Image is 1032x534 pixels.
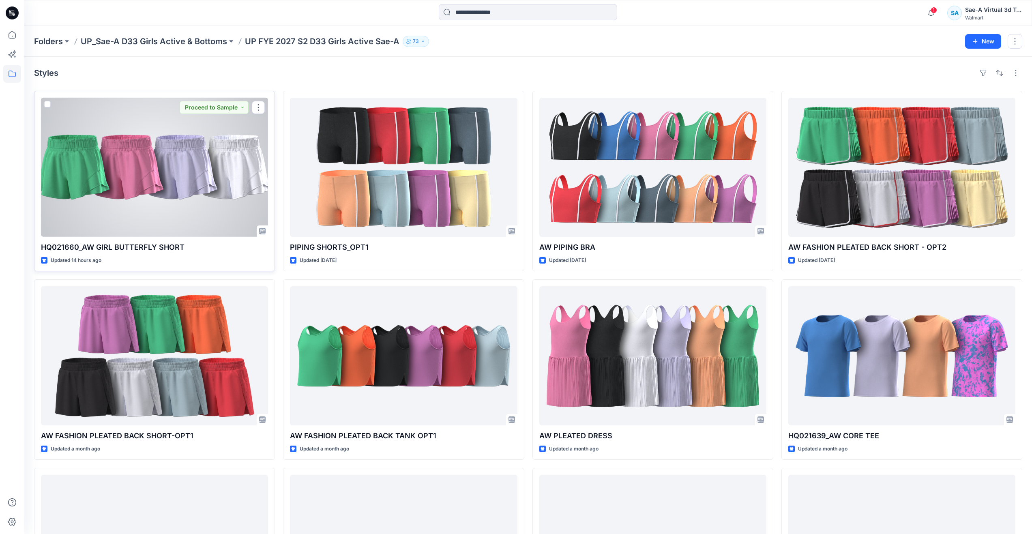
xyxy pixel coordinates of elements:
[539,430,766,442] p: AW PLEATED DRESS
[788,242,1015,253] p: AW FASHION PLEATED BACK SHORT - OPT2
[798,445,847,453] p: Updated a month ago
[81,36,227,47] a: UP_Sae-A D33 Girls Active & Bottoms
[539,242,766,253] p: AW PIPING BRA
[290,242,517,253] p: PIPING SHORTS_OPT1
[549,445,599,453] p: Updated a month ago
[539,286,766,425] a: AW PLEATED DRESS
[51,445,100,453] p: Updated a month ago
[788,430,1015,442] p: HQ021639_AW CORE TEE
[290,98,517,237] a: PIPING SHORTS_OPT1
[788,286,1015,425] a: HQ021639_AW CORE TEE
[539,98,766,237] a: AW PIPING BRA
[41,98,268,237] a: HQ021660_AW GIRL BUTTERFLY SHORT
[965,5,1022,15] div: Sae-A Virtual 3d Team
[549,256,586,265] p: Updated [DATE]
[41,242,268,253] p: HQ021660_AW GIRL BUTTERFLY SHORT
[245,36,399,47] p: UP FYE 2027 S2 D33 Girls Active Sae-A
[41,286,268,425] a: AW FASHION PLEATED BACK SHORT-OPT1
[51,256,101,265] p: Updated 14 hours ago
[300,445,349,453] p: Updated a month ago
[290,286,517,425] a: AW FASHION PLEATED BACK TANK OPT1
[34,68,58,78] h4: Styles
[931,7,937,13] span: 1
[300,256,337,265] p: Updated [DATE]
[798,256,835,265] p: Updated [DATE]
[403,36,429,47] button: 73
[965,34,1001,49] button: New
[965,15,1022,21] div: Walmart
[413,37,419,46] p: 73
[788,98,1015,237] a: AW FASHION PLEATED BACK SHORT - OPT2
[290,430,517,442] p: AW FASHION PLEATED BACK TANK OPT1
[947,6,962,20] div: SA
[41,430,268,442] p: AW FASHION PLEATED BACK SHORT-OPT1
[34,36,63,47] a: Folders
